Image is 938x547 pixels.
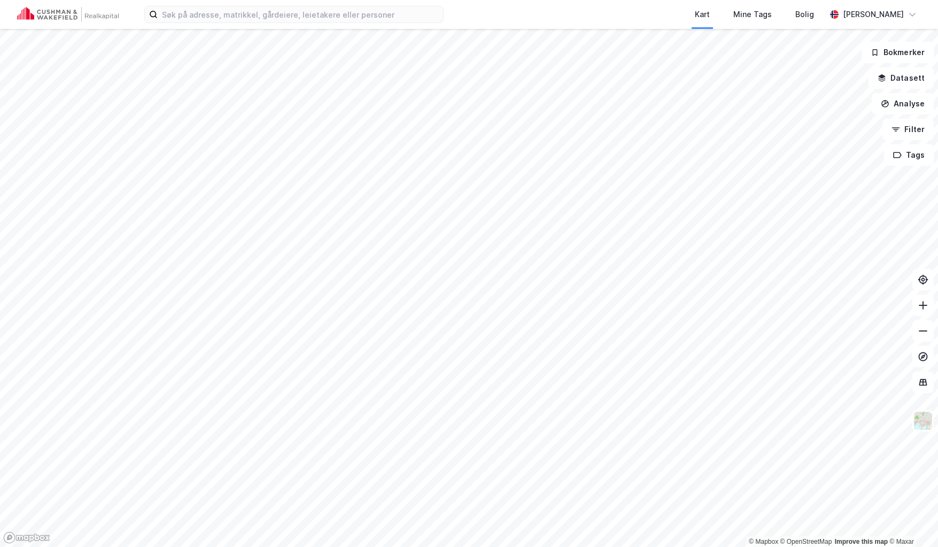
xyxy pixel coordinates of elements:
a: Improve this map [835,538,888,545]
a: OpenStreetMap [780,538,832,545]
div: [PERSON_NAME] [843,8,904,21]
div: Kontrollprogram for chat [885,496,938,547]
input: Søk på adresse, matrikkel, gårdeiere, leietakere eller personer [158,6,443,22]
div: Kart [695,8,710,21]
iframe: Chat Widget [885,496,938,547]
img: Z [913,411,933,431]
button: Datasett [869,67,934,89]
a: Mapbox [749,538,778,545]
img: cushman-wakefield-realkapital-logo.202ea83816669bd177139c58696a8fa1.svg [17,7,119,22]
button: Filter [882,119,934,140]
button: Analyse [872,93,934,114]
button: Bokmerker [862,42,934,63]
div: Mine Tags [733,8,772,21]
button: Tags [884,144,934,166]
div: Bolig [795,8,814,21]
a: Mapbox homepage [3,531,50,544]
